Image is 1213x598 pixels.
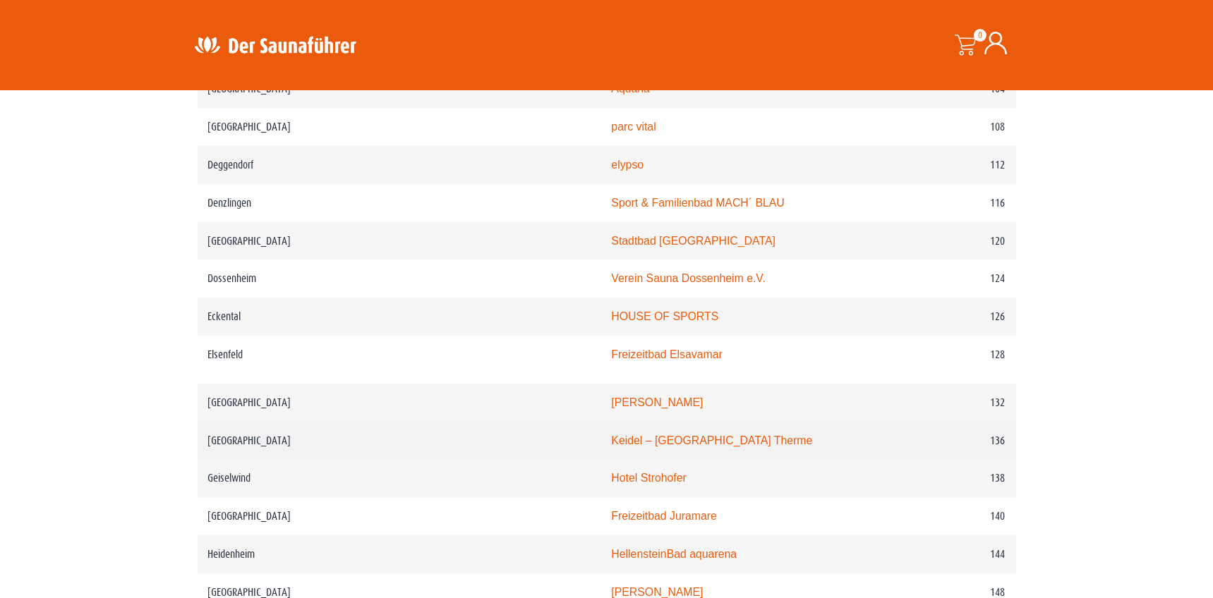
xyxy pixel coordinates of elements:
td: 108 [888,108,1016,146]
a: Stadtbad [GEOGRAPHIC_DATA] [611,235,776,247]
td: Elsenfeld [198,336,601,384]
a: Hotel Strohofer [611,472,686,484]
a: Freizeitbad Elsavamar [611,348,722,360]
a: Sport & Familienbad MACH´ BLAU [611,197,784,209]
a: [PERSON_NAME] [611,586,703,598]
td: 124 [888,260,1016,298]
td: 128 [888,336,1016,384]
a: Verein Sauna Dossenheim e.V. [611,272,766,284]
span: 0 [974,29,986,42]
td: Dossenheim [198,260,601,298]
td: [GEOGRAPHIC_DATA] [198,497,601,535]
a: HOUSE OF SPORTS [611,310,718,322]
td: 140 [888,497,1016,535]
td: 132 [888,384,1016,422]
td: Geiselwind [198,459,601,497]
a: [PERSON_NAME] [611,396,703,408]
td: 126 [888,298,1016,336]
td: Eckental [198,298,601,336]
a: parc vital [611,121,656,133]
td: 112 [888,146,1016,184]
td: 144 [888,535,1016,573]
td: 136 [888,422,1016,460]
td: 116 [888,184,1016,222]
td: [GEOGRAPHIC_DATA] [198,108,601,146]
a: Keidel – [GEOGRAPHIC_DATA] Therme [611,434,812,446]
td: [GEOGRAPHIC_DATA] [198,222,601,260]
a: elypso [611,159,644,171]
td: Heidenheim [198,535,601,573]
td: 138 [888,459,1016,497]
td: Denzlingen [198,184,601,222]
a: Freizeitbad Juramare [611,510,717,522]
td: [GEOGRAPHIC_DATA] [198,422,601,460]
td: 120 [888,222,1016,260]
a: HellensteinBad aquarena [611,548,737,560]
td: [GEOGRAPHIC_DATA] [198,384,601,422]
td: Deggendorf [198,146,601,184]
